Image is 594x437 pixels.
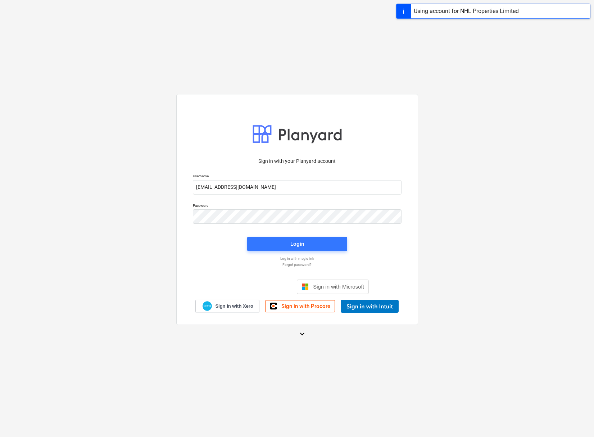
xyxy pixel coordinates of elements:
a: Sign in with Procore [265,300,335,312]
a: Sign in with Xero [195,300,259,312]
button: Login [247,237,347,251]
span: Sign in with Xero [215,303,253,309]
a: Forgot password? [189,262,405,267]
img: Microsoft logo [301,283,309,290]
p: Username [193,174,402,180]
a: Log in with magic link [189,256,405,261]
input: Username [193,180,402,195]
p: Password [193,203,402,209]
div: Login [290,239,304,249]
div: Using account for NHL Properties Limited [414,7,519,15]
p: Sign in with your Planyard account [193,157,402,165]
span: Sign in with Procore [281,303,330,309]
img: Xero logo [203,301,212,311]
i: keyboard_arrow_down [298,330,307,338]
iframe: Sign in with Google Button [222,279,295,295]
span: Sign in with Microsoft [313,284,364,290]
iframe: Chat Widget [558,402,594,437]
